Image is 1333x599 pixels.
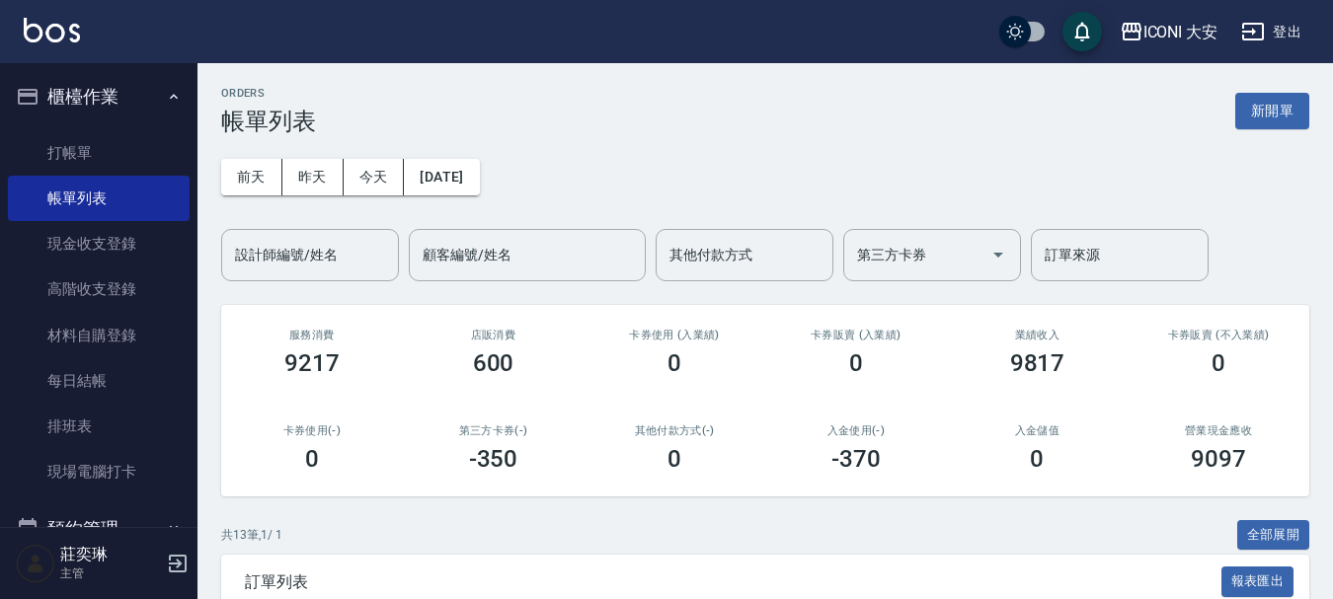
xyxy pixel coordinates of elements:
button: save [1062,12,1102,51]
div: ICONI 大安 [1143,20,1218,44]
h3: 0 [305,445,319,473]
h3: 0 [667,349,681,377]
h3: 服務消費 [245,329,379,341]
h2: 卡券使用 (入業績) [607,329,742,341]
h2: 卡券販賣 (不入業績) [1151,329,1286,341]
h3: -350 [469,445,518,473]
button: Open [982,239,1014,270]
h2: 營業現金應收 [1151,424,1286,437]
p: 共 13 筆, 1 / 1 [221,526,282,544]
h3: 600 [473,349,514,377]
h2: 卡券使用(-) [245,424,379,437]
button: 預約管理 [8,503,190,555]
button: ICONI 大安 [1112,12,1226,52]
h3: 0 [667,445,681,473]
h2: 業績收入 [971,329,1105,341]
button: 全部展開 [1237,520,1310,551]
img: Person [16,544,55,583]
span: 訂單列表 [245,572,1221,592]
button: 今天 [344,159,405,195]
a: 打帳單 [8,130,190,176]
h3: 0 [849,349,863,377]
h3: 0 [1212,349,1225,377]
button: 新開單 [1235,93,1309,129]
h2: 卡券販賣 (入業績) [789,329,923,341]
button: 報表匯出 [1221,566,1294,597]
h3: 帳單列表 [221,108,316,135]
h2: 入金使用(-) [789,424,923,437]
a: 排班表 [8,404,190,449]
button: 前天 [221,159,282,195]
h2: 第三方卡券(-) [427,424,561,437]
h5: 莊奕琳 [60,545,161,564]
img: Logo [24,18,80,42]
a: 現場電腦打卡 [8,449,190,494]
h3: 0 [1030,445,1044,473]
h3: 9097 [1191,445,1246,473]
button: 櫃檯作業 [8,71,190,122]
h2: ORDERS [221,87,316,100]
a: 新開單 [1235,101,1309,119]
a: 帳單列表 [8,176,190,221]
h2: 其他付款方式(-) [607,424,742,437]
h3: 9217 [284,349,340,377]
h2: 店販消費 [427,329,561,341]
button: [DATE] [404,159,479,195]
a: 材料自購登錄 [8,313,190,358]
button: 登出 [1233,14,1309,50]
a: 每日結帳 [8,358,190,404]
a: 高階收支登錄 [8,266,190,312]
p: 主管 [60,564,161,582]
h3: 9817 [1010,349,1065,377]
button: 昨天 [282,159,344,195]
a: 現金收支登錄 [8,221,190,266]
a: 報表匯出 [1221,571,1294,590]
h3: -370 [831,445,881,473]
h2: 入金儲值 [971,424,1105,437]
